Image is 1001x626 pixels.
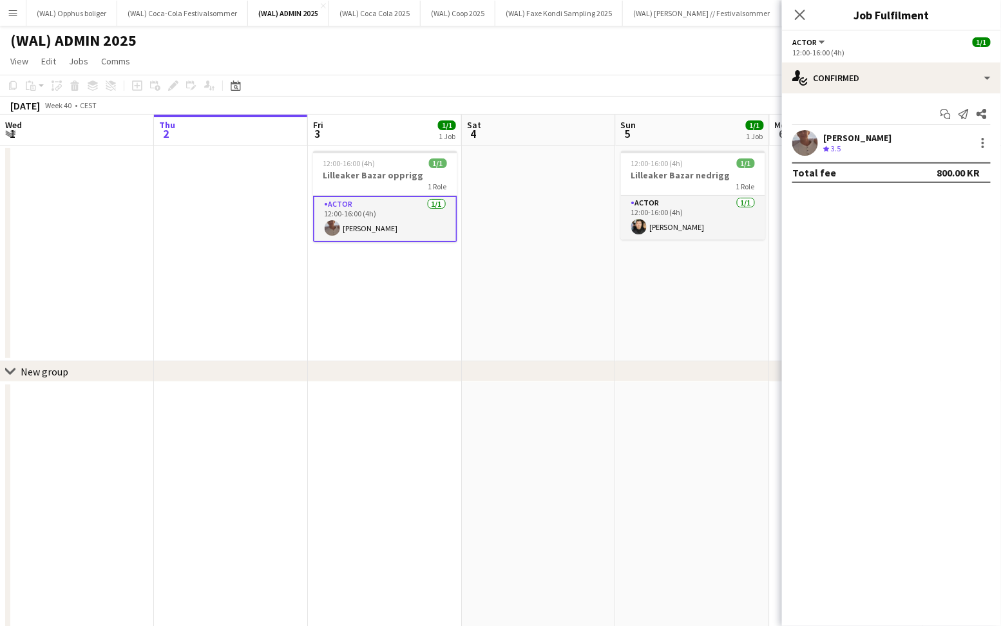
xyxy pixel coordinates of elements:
[248,1,329,26] button: (WAL) ADMIN 2025
[438,120,456,130] span: 1/1
[5,53,33,70] a: View
[973,37,991,47] span: 1/1
[313,151,457,242] app-job-card: 12:00-16:00 (4h)1/1Lilleaker Bazar opprigg1 RoleActor1/112:00-16:00 (4h)[PERSON_NAME]
[937,166,980,179] div: 800.00 KR
[747,131,763,141] div: 1 Job
[323,158,376,168] span: 12:00-16:00 (4h)
[495,1,623,26] button: (WAL) Faxe Kondi Sampling 2025
[623,1,781,26] button: (WAL) [PERSON_NAME] // Festivalsommer
[311,126,323,141] span: 3
[10,99,40,112] div: [DATE]
[439,131,455,141] div: 1 Job
[782,6,1001,23] h3: Job Fulfilment
[467,119,481,131] span: Sat
[792,37,827,47] button: Actor
[80,100,97,110] div: CEST
[621,151,765,240] app-job-card: 12:00-16:00 (4h)1/1Lilleaker Bazar nedrigg1 RoleActor1/112:00-16:00 (4h)[PERSON_NAME]
[313,196,457,242] app-card-role: Actor1/112:00-16:00 (4h)[PERSON_NAME]
[329,1,421,26] button: (WAL) Coca Cola 2025
[157,126,175,141] span: 2
[313,119,323,131] span: Fri
[792,37,817,47] span: Actor
[736,182,755,191] span: 1 Role
[26,1,117,26] button: (WAL) Opphus boliger
[159,119,175,131] span: Thu
[3,126,22,141] span: 1
[64,53,93,70] a: Jobs
[41,55,56,67] span: Edit
[96,53,135,70] a: Comms
[631,158,683,168] span: 12:00-16:00 (4h)
[621,196,765,240] app-card-role: Actor1/112:00-16:00 (4h)[PERSON_NAME]
[621,169,765,181] h3: Lilleaker Bazar nedrigg
[746,120,764,130] span: 1/1
[10,31,137,50] h1: (WAL) ADMIN 2025
[781,1,871,26] button: EVENT // Atea // TP2B
[117,1,248,26] button: (WAL) Coca-Cola Festivalsommer
[43,100,75,110] span: Week 40
[465,126,481,141] span: 4
[792,48,991,57] div: 12:00-16:00 (4h)
[421,1,495,26] button: (WAL) Coop 2025
[313,169,457,181] h3: Lilleaker Bazar opprigg
[823,132,891,144] div: [PERSON_NAME]
[429,158,447,168] span: 1/1
[775,119,792,131] span: Mon
[428,182,447,191] span: 1 Role
[773,126,792,141] span: 6
[69,55,88,67] span: Jobs
[782,62,1001,93] div: Confirmed
[21,365,68,378] div: New group
[737,158,755,168] span: 1/1
[831,144,841,153] span: 3.5
[10,55,28,67] span: View
[792,166,836,179] div: Total fee
[36,53,61,70] a: Edit
[621,119,636,131] span: Sun
[101,55,130,67] span: Comms
[619,126,636,141] span: 5
[5,119,22,131] span: Wed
